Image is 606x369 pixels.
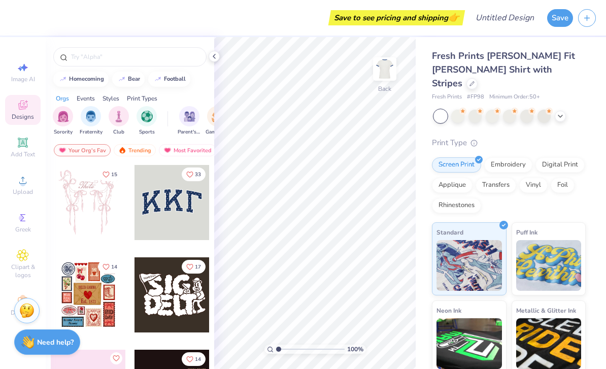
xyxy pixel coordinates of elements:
[195,357,201,362] span: 14
[206,106,229,136] div: filter for Game Day
[178,106,201,136] button: filter button
[519,178,548,193] div: Vinyl
[137,106,157,136] button: filter button
[547,9,573,27] button: Save
[103,94,119,103] div: Styles
[98,167,122,181] button: Like
[80,106,103,136] div: filter for Fraternity
[432,157,481,173] div: Screen Print
[206,128,229,136] span: Game Day
[516,227,537,238] span: Puff Ink
[127,94,157,103] div: Print Types
[212,111,223,122] img: Game Day Image
[148,72,190,87] button: football
[58,147,66,154] img: most_fav.gif
[484,157,532,173] div: Embroidery
[154,76,162,82] img: trend_line.gif
[182,260,206,274] button: Like
[182,167,206,181] button: Like
[141,111,153,122] img: Sports Image
[128,76,140,82] div: bear
[11,150,35,158] span: Add Text
[432,93,462,102] span: Fresh Prints
[378,84,391,93] div: Back
[551,178,575,193] div: Foil
[436,318,502,369] img: Neon Ink
[448,11,459,23] span: 👉
[59,76,67,82] img: trend_line.gif
[178,106,201,136] div: filter for Parent's Weekend
[111,264,117,270] span: 14
[11,75,35,83] span: Image AI
[432,50,575,89] span: Fresh Prints [PERSON_NAME] Fit [PERSON_NAME] Shirt with Stripes
[69,76,104,82] div: homecoming
[5,263,41,279] span: Clipart & logos
[436,305,461,316] span: Neon Ink
[432,178,473,193] div: Applique
[436,240,502,291] img: Standard
[110,352,122,364] button: Like
[432,198,481,213] div: Rhinestones
[137,106,157,136] div: filter for Sports
[109,106,129,136] button: filter button
[535,157,585,173] div: Digital Print
[53,72,109,87] button: homecoming
[206,106,229,136] button: filter button
[195,264,201,270] span: 17
[57,111,69,122] img: Sorority Image
[436,227,463,238] span: Standard
[12,113,34,121] span: Designs
[70,52,200,62] input: Try "Alpha"
[432,137,586,149] div: Print Type
[163,147,172,154] img: most_fav.gif
[347,345,363,354] span: 100 %
[516,305,576,316] span: Metallic & Glitter Ink
[11,309,35,317] span: Decorate
[113,128,124,136] span: Club
[164,76,186,82] div: football
[54,144,111,156] div: Your Org's Fav
[80,128,103,136] span: Fraternity
[109,106,129,136] div: filter for Club
[53,106,73,136] div: filter for Sorority
[112,72,145,87] button: bear
[37,338,74,347] strong: Need help?
[85,111,96,122] img: Fraternity Image
[54,128,73,136] span: Sorority
[467,93,484,102] span: # FP98
[139,128,155,136] span: Sports
[516,240,582,291] img: Puff Ink
[113,111,124,122] img: Club Image
[331,10,462,25] div: Save to see pricing and shipping
[118,76,126,82] img: trend_line.gif
[77,94,95,103] div: Events
[182,352,206,366] button: Like
[118,147,126,154] img: trending.gif
[184,111,195,122] img: Parent's Weekend Image
[15,225,31,233] span: Greek
[98,260,122,274] button: Like
[80,106,103,136] button: filter button
[114,144,156,156] div: Trending
[178,128,201,136] span: Parent's Weekend
[489,93,540,102] span: Minimum Order: 50 +
[476,178,516,193] div: Transfers
[195,172,201,177] span: 33
[111,172,117,177] span: 15
[516,318,582,369] img: Metallic & Glitter Ink
[53,106,73,136] button: filter button
[159,144,216,156] div: Most Favorited
[13,188,33,196] span: Upload
[56,94,69,103] div: Orgs
[375,59,395,79] img: Back
[467,8,542,28] input: Untitled Design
